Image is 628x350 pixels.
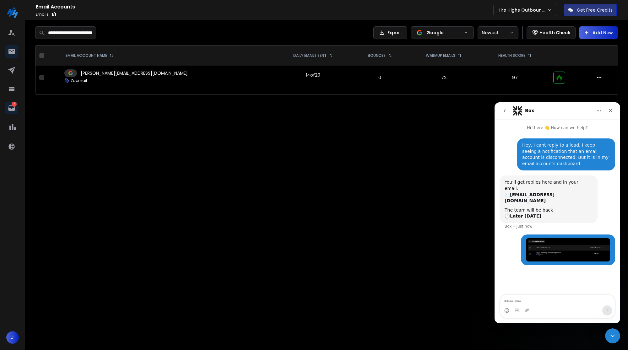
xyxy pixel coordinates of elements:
[373,26,407,39] button: Export
[5,102,18,114] a: 7
[498,53,525,58] p: HEALTH SCORE
[539,30,570,36] p: Health Check
[71,78,87,83] p: Zapmail
[426,53,455,58] p: WARMUP EMAILS
[12,102,17,107] p: 7
[426,30,461,36] p: Google
[480,66,549,89] td: 97
[478,26,518,39] button: Newest
[293,53,327,58] p: DAILY EMAILS SENT
[6,331,19,344] button: J
[66,53,113,58] div: EMAIL ACCOUNT NAME
[6,6,19,19] img: logo
[36,3,493,11] h1: Email Accounts
[51,12,56,17] span: 1 / 1
[356,74,403,81] p: 0
[407,66,480,89] td: 72
[527,26,576,39] button: Health Check
[579,26,618,39] button: Add New
[495,102,620,323] iframe: Intercom live chat
[306,72,320,78] div: 14 of 20
[605,328,620,343] iframe: Intercom live chat
[81,70,188,76] p: [PERSON_NAME][EMAIL_ADDRESS][DOMAIN_NAME]
[564,4,617,16] button: Get Free Credits
[497,7,547,13] p: Hire Highs Outbound Engine
[577,7,613,13] p: Get Free Credits
[36,12,493,17] p: Emails :
[368,53,386,58] p: BOUNCES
